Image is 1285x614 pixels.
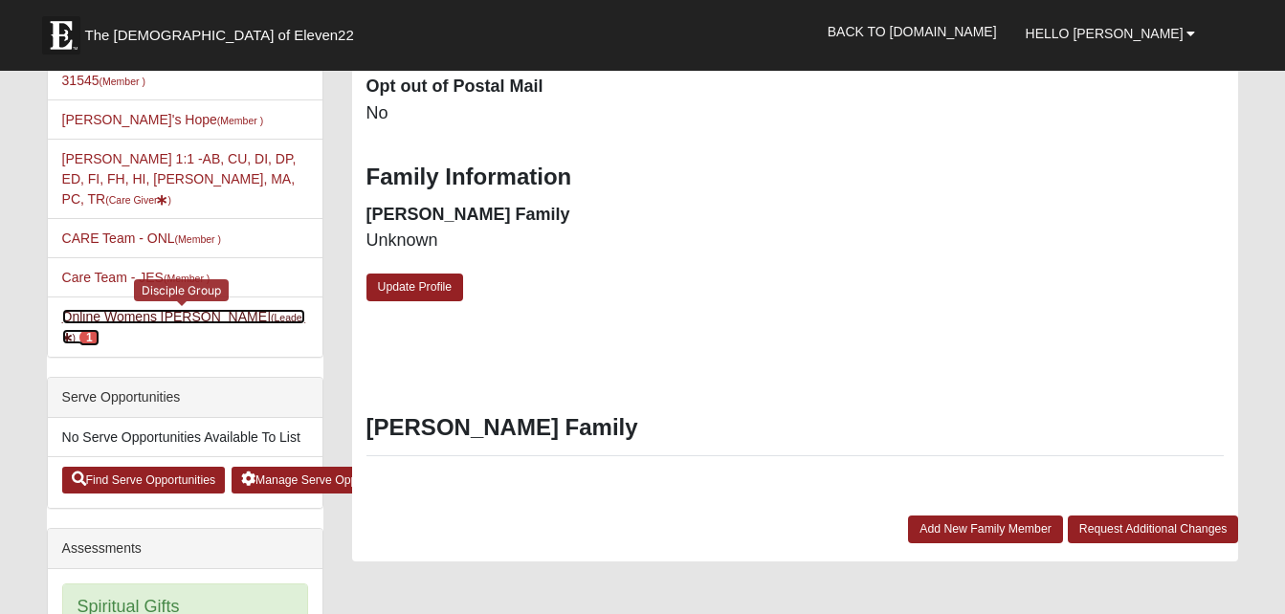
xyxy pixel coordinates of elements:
[79,329,100,346] span: number of pending members
[85,26,354,45] span: The [DEMOGRAPHIC_DATA] of Eleven22
[33,7,415,55] a: The [DEMOGRAPHIC_DATA] of Eleven22
[105,194,171,206] small: (Care Giver )
[366,229,781,253] dd: Unknown
[366,164,1225,191] h3: Family Information
[366,414,1225,442] h3: [PERSON_NAME] Family
[62,112,264,127] a: [PERSON_NAME]'s Hope(Member )
[232,467,414,493] a: Manage Serve Opportunities
[175,233,221,245] small: (Member )
[366,75,781,99] dt: Opt out of Postal Mail
[134,279,229,301] div: Disciple Group
[813,8,1011,55] a: Back to [DOMAIN_NAME]
[62,151,297,207] a: [PERSON_NAME] 1:1 -AB, CU, DI, DP, ED, FI, FH, HI, [PERSON_NAME], MA, PC, TR(Care Giver)
[1026,26,1184,41] span: Hello [PERSON_NAME]
[48,378,322,418] div: Serve Opportunities
[62,270,210,285] a: Care Team - JES(Member )
[48,418,322,457] li: No Serve Opportunities Available To List
[164,273,210,284] small: (Member )
[908,515,1063,543] a: Add New Family Member
[1011,10,1210,57] a: Hello [PERSON_NAME]
[1068,515,1239,543] a: Request Additional Changes
[62,230,221,246] a: CARE Team - ONL(Member )
[366,203,781,228] dt: [PERSON_NAME] Family
[42,16,80,55] img: Eleven22 logo
[62,309,306,344] a: Online Womens [PERSON_NAME](Leader) 1
[366,101,781,126] dd: No
[217,115,263,126] small: (Member )
[366,274,464,301] a: Update Profile
[48,529,322,569] div: Assessments
[100,76,145,87] small: (Member )
[62,467,226,493] a: Find Serve Opportunities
